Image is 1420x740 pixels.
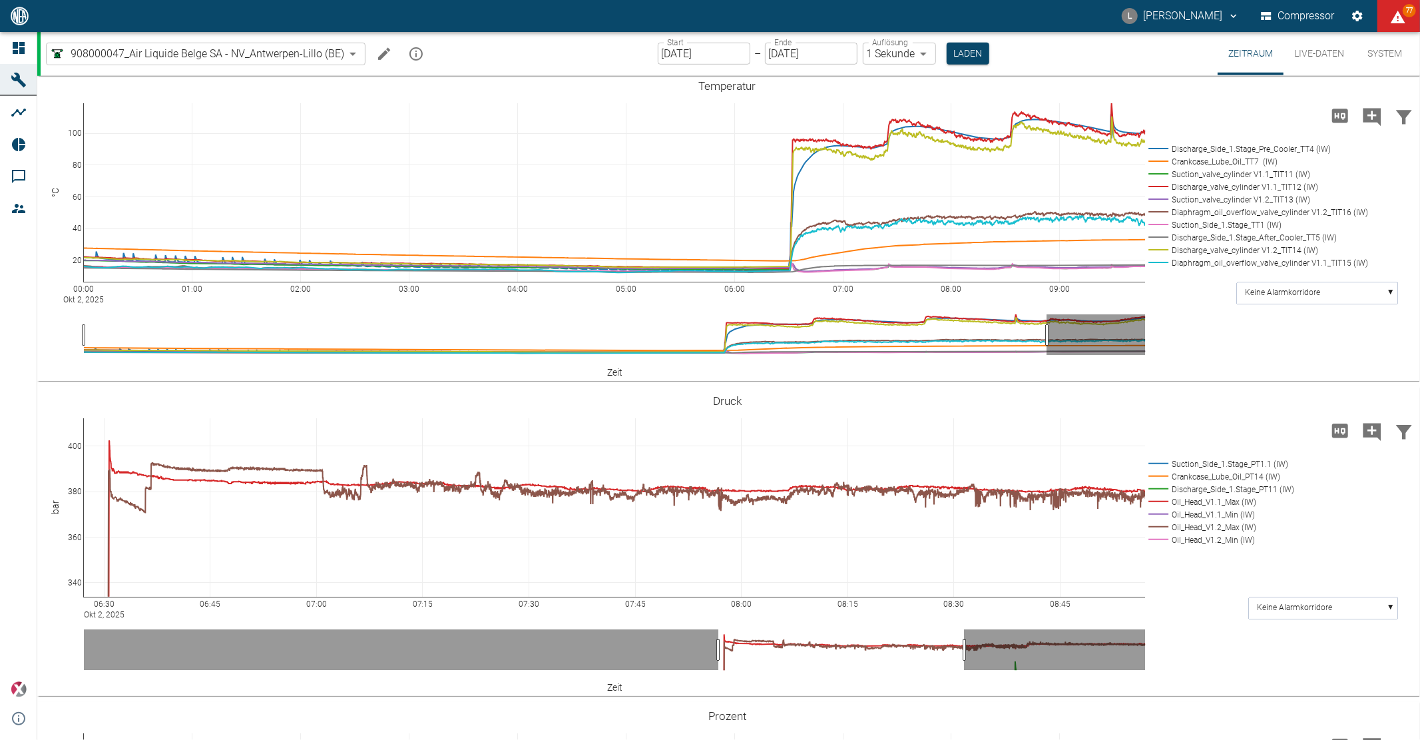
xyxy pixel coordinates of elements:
[1245,288,1320,298] text: Keine Alarmkorridore
[754,46,761,61] p: –
[11,681,27,697] img: Xplore Logo
[1356,99,1388,133] button: Kommentar hinzufügen
[667,37,684,48] label: Start
[1120,4,1242,28] button: luca.corigliano@neuman-esser.com
[947,43,989,65] button: Laden
[1356,414,1388,448] button: Kommentar hinzufügen
[1218,32,1284,75] button: Zeitraum
[872,37,908,48] label: Auflösung
[1324,109,1356,121] span: Hohe Auflösung
[1388,414,1420,448] button: Daten filtern
[49,46,344,62] a: 908000047_Air Liquide Belge SA - NV_Antwerpen-Lillo (BE)
[774,37,792,48] label: Ende
[1403,4,1416,17] span: 77
[863,43,936,65] div: 1 Sekunde
[765,43,857,65] input: DD.MM.YYYY
[1172,208,1368,217] text: Diaphragm_oil_overflow_valve_cylinder V1.2_TIT16 (IW)
[1284,32,1355,75] button: Live-Daten
[1388,99,1420,133] button: Daten filtern
[1355,32,1415,75] button: System
[403,41,429,67] button: mission info
[1172,258,1368,268] text: Diaphragm_oil_overflow_valve_cylinder V1.1_TIT15 (IW)
[1257,603,1332,613] text: Keine Alarmkorridore
[71,46,344,61] span: 908000047_Air Liquide Belge SA - NV_Antwerpen-Lillo (BE)
[1122,8,1138,24] div: L
[371,41,397,67] button: Machine bearbeiten
[1324,424,1356,436] span: Hohe Auflösung
[1345,4,1369,28] button: Einstellungen
[9,7,30,25] img: logo
[658,43,750,65] input: DD.MM.YYYY
[1258,4,1337,28] button: Compressor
